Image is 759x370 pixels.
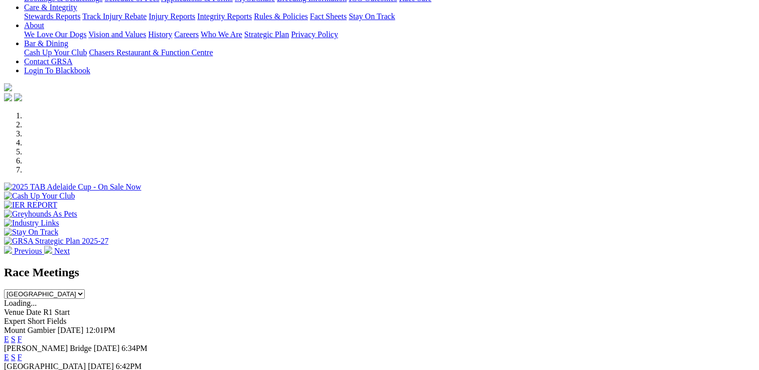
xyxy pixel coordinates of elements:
[24,48,87,57] a: Cash Up Your Club
[14,93,22,101] img: twitter.svg
[28,317,45,325] span: Short
[18,353,22,361] a: F
[4,344,92,352] span: [PERSON_NAME] Bridge
[89,48,213,57] a: Chasers Restaurant & Function Centre
[4,192,75,201] img: Cash Up Your Club
[201,30,242,39] a: Who We Are
[4,247,44,255] a: Previous
[4,335,9,343] a: E
[82,12,146,21] a: Track Injury Rebate
[148,30,172,39] a: History
[148,12,195,21] a: Injury Reports
[26,308,41,316] span: Date
[4,353,9,361] a: E
[43,308,70,316] span: R1 Start
[197,12,252,21] a: Integrity Reports
[244,30,289,39] a: Strategic Plan
[24,12,80,21] a: Stewards Reports
[174,30,199,39] a: Careers
[44,246,52,254] img: chevron-right-pager-white.svg
[4,299,37,307] span: Loading...
[94,344,120,352] span: [DATE]
[54,247,70,255] span: Next
[4,228,58,237] img: Stay On Track
[349,12,395,21] a: Stay On Track
[291,30,338,39] a: Privacy Policy
[4,83,12,91] img: logo-grsa-white.png
[11,353,16,361] a: S
[4,182,141,192] img: 2025 TAB Adelaide Cup - On Sale Now
[85,326,115,334] span: 12:01PM
[4,237,108,246] img: GRSA Strategic Plan 2025-27
[24,30,86,39] a: We Love Our Dogs
[24,21,44,30] a: About
[24,48,755,57] div: Bar & Dining
[4,210,77,219] img: Greyhounds As Pets
[58,326,84,334] span: [DATE]
[24,57,72,66] a: Contact GRSA
[4,308,24,316] span: Venue
[121,344,147,352] span: 6:34PM
[254,12,308,21] a: Rules & Policies
[18,335,22,343] a: F
[14,247,42,255] span: Previous
[88,30,146,39] a: Vision and Values
[4,266,755,279] h2: Race Meetings
[4,201,57,210] img: IER REPORT
[4,219,59,228] img: Industry Links
[44,247,70,255] a: Next
[24,30,755,39] div: About
[24,3,77,12] a: Care & Integrity
[4,317,26,325] span: Expert
[310,12,347,21] a: Fact Sheets
[4,93,12,101] img: facebook.svg
[47,317,66,325] span: Fields
[24,39,68,48] a: Bar & Dining
[24,12,755,21] div: Care & Integrity
[4,246,12,254] img: chevron-left-pager-white.svg
[11,335,16,343] a: S
[4,326,56,334] span: Mount Gambier
[24,66,90,75] a: Login To Blackbook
